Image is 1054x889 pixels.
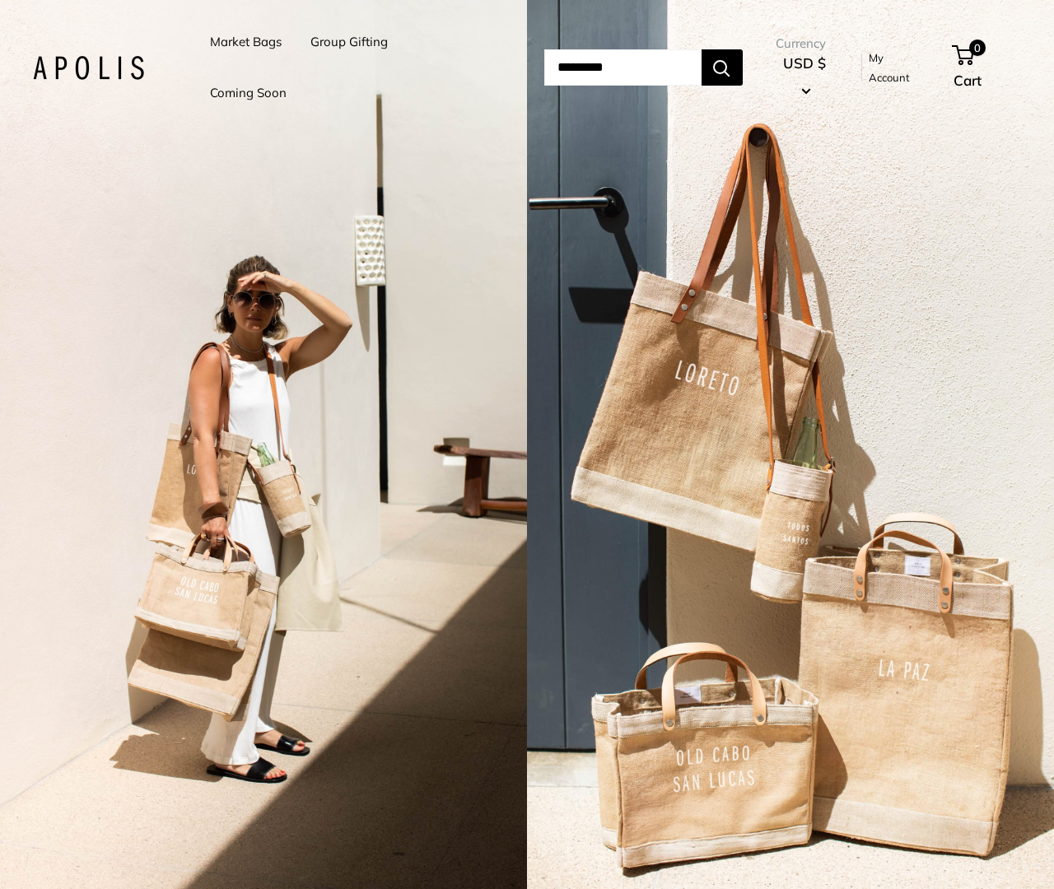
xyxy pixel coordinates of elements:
a: My Account [869,48,925,88]
a: 0 Cart [954,41,1021,94]
img: Apolis [33,56,144,80]
span: Cart [954,72,982,89]
button: Search [702,49,743,86]
a: Coming Soon [210,81,287,105]
span: 0 [969,40,986,56]
button: USD $ [776,50,833,103]
span: USD $ [783,54,826,72]
a: Group Gifting [310,30,388,54]
span: Currency [776,32,833,55]
input: Search... [544,49,702,86]
a: Market Bags [210,30,282,54]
